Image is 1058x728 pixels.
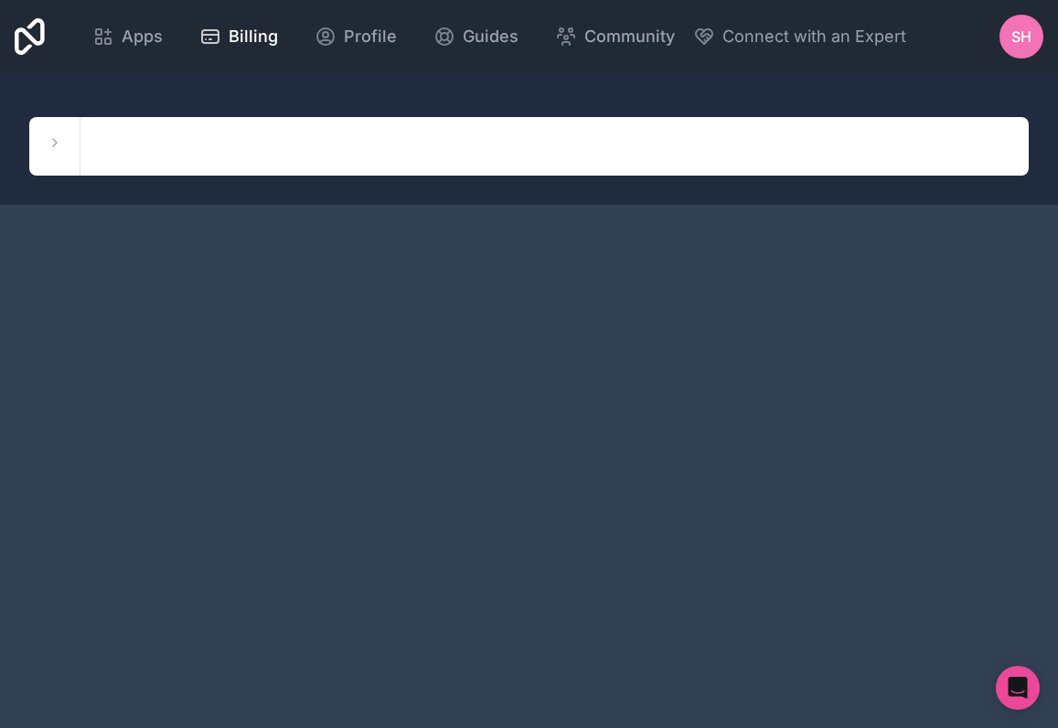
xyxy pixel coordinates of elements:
button: Connect with an Expert [693,24,906,49]
span: Billing [229,24,278,49]
span: Apps [122,24,163,49]
span: SH [1011,26,1031,48]
a: Profile [300,16,411,57]
a: Guides [419,16,533,57]
span: Guides [463,24,518,49]
a: Billing [185,16,293,57]
div: Open Intercom Messenger [996,666,1040,710]
span: Connect with an Expert [722,24,906,49]
span: Profile [344,24,397,49]
a: Apps [78,16,177,57]
a: Community [540,16,689,57]
span: Community [584,24,675,49]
